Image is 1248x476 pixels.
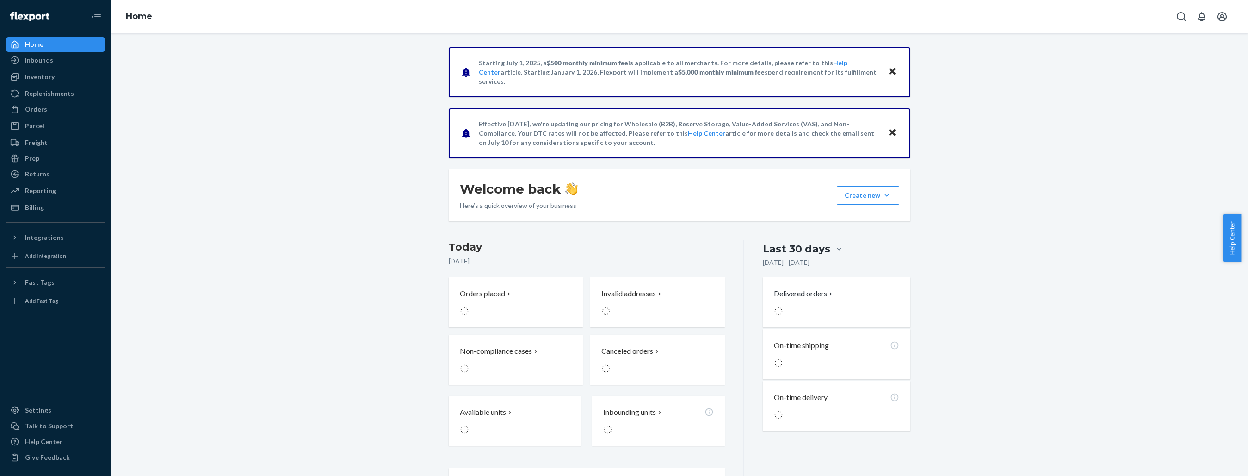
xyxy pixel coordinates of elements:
[25,56,53,65] div: Inbounds
[6,69,105,84] a: Inventory
[6,294,105,308] a: Add Fast Tag
[590,277,724,327] button: Invalid addresses
[479,119,879,147] p: Effective [DATE], we're updating our pricing for Wholesale (B2B), Reserve Storage, Value-Added Se...
[25,72,55,81] div: Inventory
[449,396,581,446] button: Available units
[25,40,43,49] div: Home
[6,102,105,117] a: Orders
[592,396,724,446] button: Inbounding units
[25,437,62,446] div: Help Center
[460,407,506,418] p: Available units
[678,68,765,76] span: $5,000 monthly minimum fee
[6,403,105,418] a: Settings
[886,126,898,140] button: Close
[460,346,532,357] p: Non-compliance cases
[449,257,725,266] p: [DATE]
[25,406,51,415] div: Settings
[6,53,105,68] a: Inbounds
[6,119,105,133] a: Parcel
[6,151,105,166] a: Prep
[6,275,105,290] button: Fast Tags
[25,186,56,195] div: Reporting
[460,201,578,210] p: Here’s a quick overview of your business
[763,258,809,267] p: [DATE] - [DATE]
[25,89,74,98] div: Replenishments
[6,249,105,263] a: Add Integration
[25,453,70,462] div: Give Feedback
[25,203,44,212] div: Billing
[837,186,899,205] button: Create new
[1223,214,1241,262] button: Help Center
[1192,7,1211,26] button: Open notifications
[449,240,725,255] h3: Today
[460,181,578,197] h1: Welcome back
[25,169,49,179] div: Returns
[565,182,578,195] img: hand-wave emoji
[449,277,583,327] button: Orders placed
[6,419,105,433] button: Talk to Support
[601,288,656,299] p: Invalid addresses
[6,37,105,52] a: Home
[6,183,105,198] a: Reporting
[6,434,105,449] a: Help Center
[688,129,725,137] a: Help Center
[10,12,49,21] img: Flexport logo
[25,138,48,147] div: Freight
[25,252,66,260] div: Add Integration
[6,200,105,215] a: Billing
[449,335,583,385] button: Non-compliance cases
[25,121,44,131] div: Parcel
[886,65,898,79] button: Close
[774,288,834,299] button: Delivered orders
[25,105,47,114] div: Orders
[25,278,55,287] div: Fast Tags
[590,335,724,385] button: Canceled orders
[6,230,105,245] button: Integrations
[25,233,64,242] div: Integrations
[6,86,105,101] a: Replenishments
[25,297,58,305] div: Add Fast Tag
[601,346,653,357] p: Canceled orders
[6,135,105,150] a: Freight
[126,11,152,21] a: Home
[1213,7,1231,26] button: Open account menu
[547,59,628,67] span: $500 monthly minimum fee
[774,340,829,351] p: On-time shipping
[25,421,73,431] div: Talk to Support
[118,3,160,30] ol: breadcrumbs
[774,392,828,403] p: On-time delivery
[6,450,105,465] button: Give Feedback
[479,58,879,86] p: Starting July 1, 2025, a is applicable to all merchants. For more details, please refer to this a...
[25,154,39,163] div: Prep
[763,242,830,256] div: Last 30 days
[1172,7,1191,26] button: Open Search Box
[6,167,105,182] a: Returns
[603,407,656,418] p: Inbounding units
[87,7,105,26] button: Close Navigation
[460,288,505,299] p: Orders placed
